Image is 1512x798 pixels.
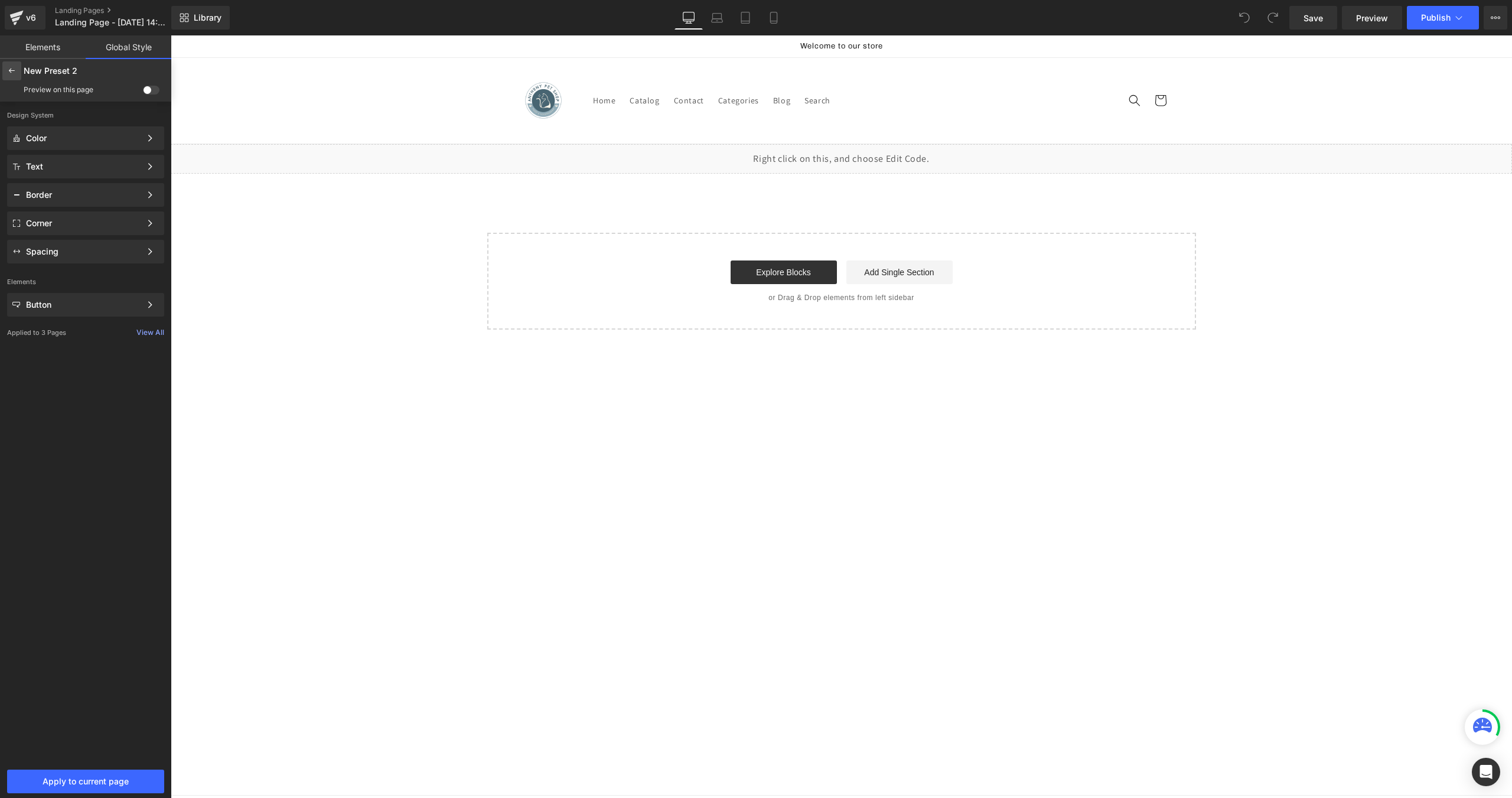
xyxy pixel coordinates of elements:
p: or Drag & Drop elements from left sidebar [335,258,1006,266]
span: Library [194,12,221,23]
a: Preview [1342,6,1402,30]
a: Explore Blocks [560,225,666,249]
summary: Search [951,52,977,78]
button: Undo [1233,6,1256,30]
div: Open Intercom Messenger [1472,758,1500,786]
button: Apply to current page [7,770,164,793]
div: Preview on this page [24,86,93,94]
a: v6 [5,6,45,30]
a: Landing Pages [55,6,191,15]
div: Text [26,162,141,171]
span: Search [634,60,660,70]
span: Save [1304,12,1323,24]
span: New Preset 2 [24,66,77,76]
div: Corner [26,219,141,228]
button: Redo [1261,6,1285,30]
span: Catalog [459,60,488,70]
a: Blog [595,53,627,77]
a: Home [415,53,452,77]
div: Color [26,133,141,143]
a: Global Style [86,35,171,59]
span: Home [422,60,445,70]
button: More [1484,6,1507,30]
div: Button [26,300,141,310]
a: Mobile [760,6,788,30]
a: Desktop [674,6,703,30]
button: Publish [1407,6,1479,30]
img: Anthony's Store 2 [346,38,399,92]
span: Landing Page - [DATE] 14:16:14 [55,18,168,27]
a: Catalog [452,53,496,77]
a: Contact [496,53,540,77]
span: Apply to current page [14,777,157,786]
div: Spacing [26,247,141,256]
span: Preview [1356,12,1388,24]
span: Blog [602,60,620,70]
span: Publish [1421,13,1451,22]
a: Add Single Section [676,225,782,249]
a: Laptop [703,6,731,30]
a: Categories [540,53,595,77]
div: Border [26,190,141,200]
a: Tablet [731,6,760,30]
a: New Library [171,6,230,30]
span: Contact [503,60,533,70]
div: v6 [24,10,38,25]
div: View All [136,328,164,337]
a: Search [627,53,667,77]
p: Applied to 3 Pages [7,328,136,337]
span: Categories [548,60,588,70]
